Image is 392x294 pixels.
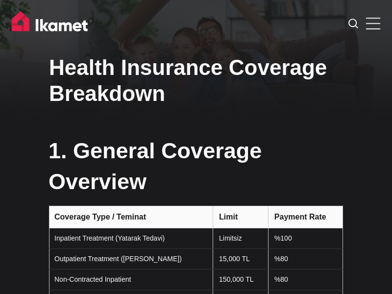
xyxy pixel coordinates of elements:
th: Payment Rate [268,206,343,228]
img: Ikamet home [12,11,92,36]
th: Limit [213,206,269,228]
td: Inpatient Treatment (Yatarak Tedavi) [49,228,213,248]
td: Outpatient Treatment ([PERSON_NAME]) [49,248,213,269]
td: %100 [268,228,343,248]
td: %80 [268,248,343,269]
td: 15,000 TL [213,248,269,269]
td: Non-Contracted Inpatient [49,269,213,290]
td: Limitsiz [213,228,269,248]
h1: Health Insurance Coverage Breakdown [49,55,343,107]
th: Coverage Type / Teminat [49,206,213,228]
td: %80 [268,269,343,290]
td: 150,000 TL [213,269,269,290]
h2: 1. General Coverage Overview [49,135,343,197]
